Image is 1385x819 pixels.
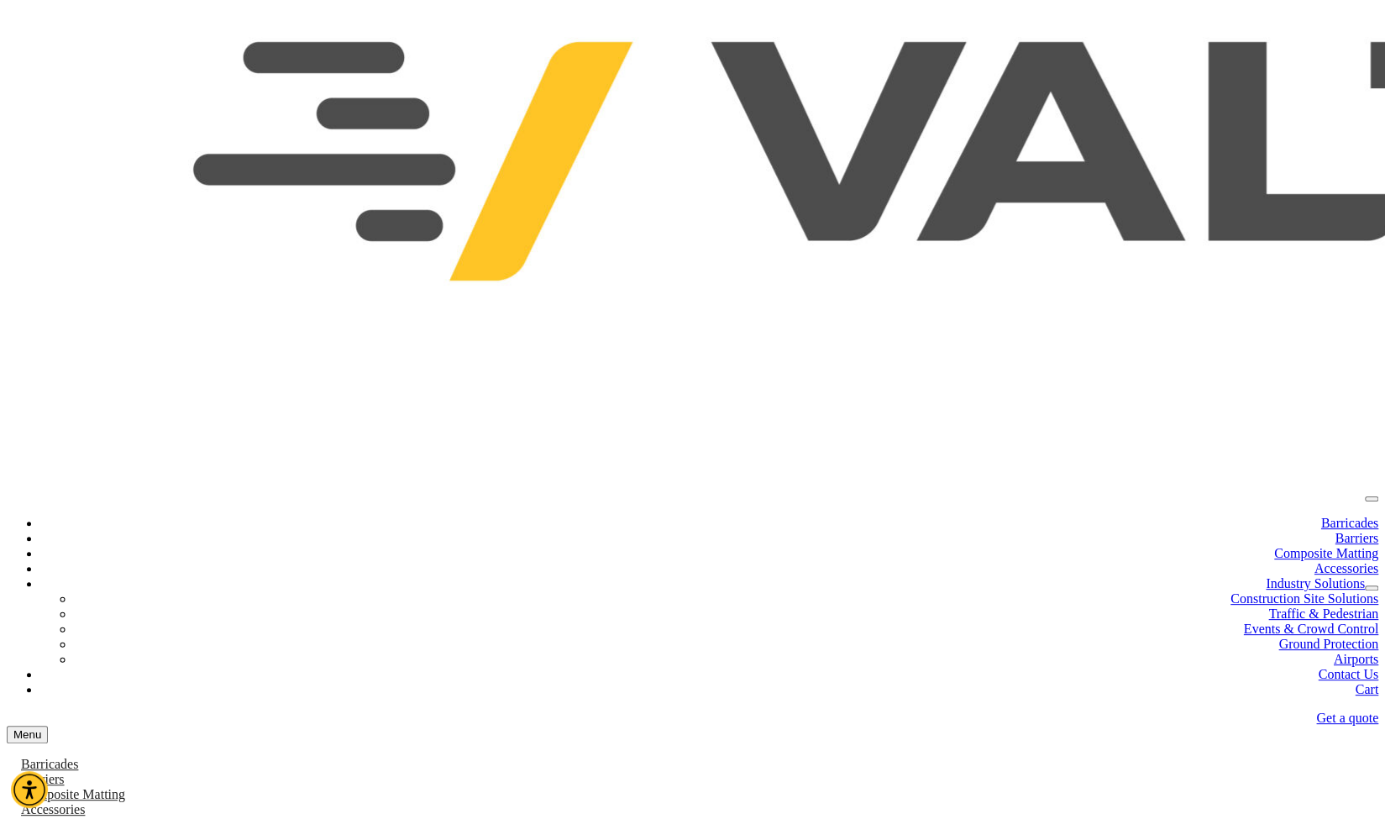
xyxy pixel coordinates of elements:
[1230,591,1378,606] a: Construction Site Solutions
[13,728,41,741] span: Menu
[7,757,92,771] a: Barricades
[1244,622,1378,636] a: Events & Crowd Control
[1365,496,1378,501] button: menu toggle
[1318,667,1378,681] a: Contact Us
[1278,637,1378,651] a: Ground Protection
[1334,652,1378,666] a: Airports
[11,771,48,808] div: Accessibility Menu
[1316,711,1378,725] a: Get a quote
[1335,531,1378,545] a: Barriers
[1314,561,1378,575] a: Accessories
[1268,606,1378,621] a: Traffic & Pedestrian
[1274,546,1378,560] a: Composite Matting
[1355,682,1378,696] a: Cart
[7,726,48,743] button: menu toggle
[7,787,139,801] a: Composite Matting
[1321,516,1378,530] a: Barricades
[1266,576,1365,591] a: Industry Solutions
[1365,585,1378,591] button: dropdown toggle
